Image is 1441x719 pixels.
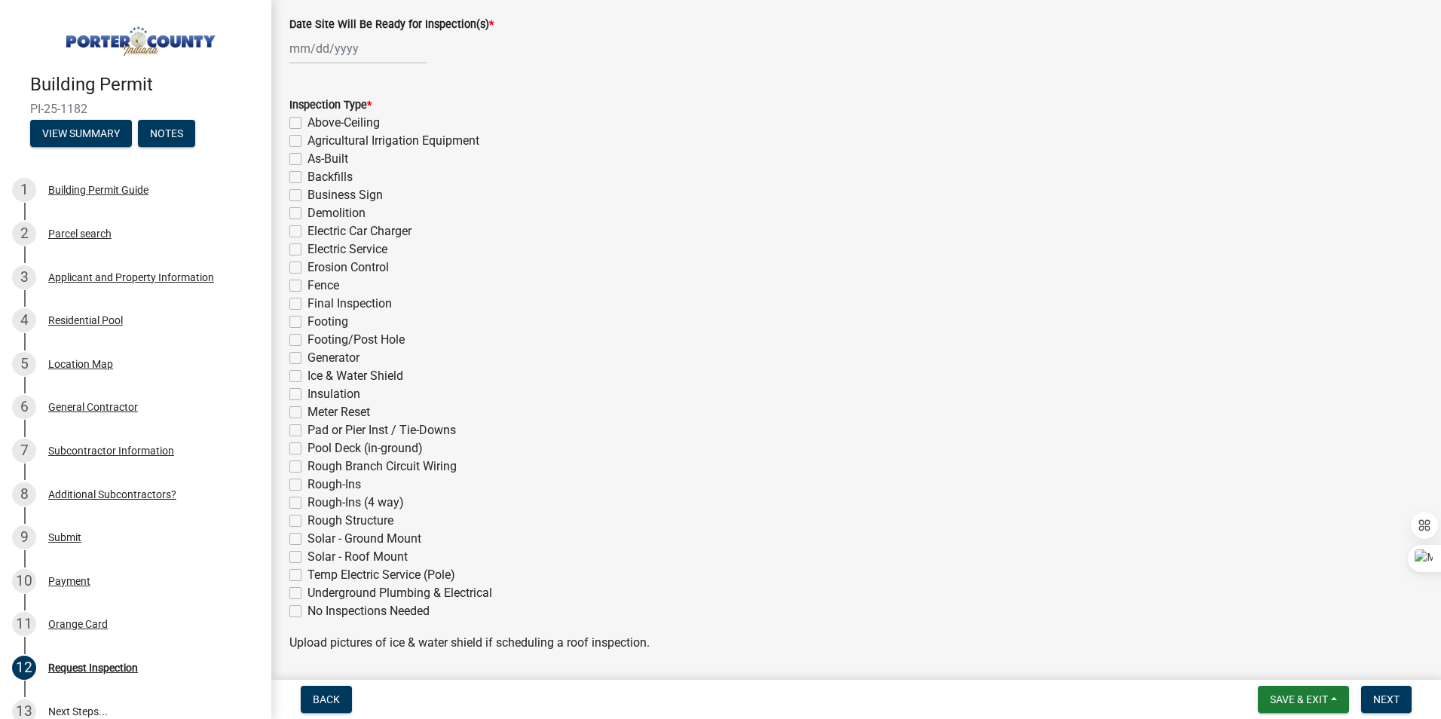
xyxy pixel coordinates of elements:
[48,315,123,326] div: Residential Pool
[307,168,353,186] label: Backfills
[307,530,421,548] label: Solar - Ground Mount
[1270,693,1328,705] span: Save & Exit
[307,548,408,566] label: Solar - Roof Mount
[48,662,138,673] div: Request Inspection
[289,20,494,30] label: Date Site Will Be Ready for Inspection(s)
[307,602,430,620] label: No Inspections Needed
[307,277,339,295] label: Fence
[307,476,361,494] label: Rough-Ins
[289,100,372,111] label: Inspection Type
[48,576,90,586] div: Payment
[48,359,113,369] div: Location Map
[1361,686,1412,713] button: Next
[12,222,36,246] div: 2
[307,114,380,132] label: Above-Ceiling
[1258,686,1349,713] button: Save & Exit
[307,295,392,313] label: Final Inspection
[307,331,405,349] label: Footing/Post Hole
[289,634,1423,652] p: Upload pictures of ice & water shield if scheduling a roof inspection.
[138,128,195,140] wm-modal-confirm: Notes
[307,349,359,367] label: Generator
[307,204,366,222] label: Demolition
[307,186,383,204] label: Business Sign
[48,185,148,195] div: Building Permit Guide
[30,102,241,116] span: PI-25-1182
[307,512,393,530] label: Rough Structure
[307,457,457,476] label: Rough Branch Circuit Wiring
[307,259,389,277] label: Erosion Control
[48,619,108,629] div: Orange Card
[1373,693,1400,705] span: Next
[289,33,427,64] input: mm/dd/yyyy
[48,489,176,500] div: Additional Subcontractors?
[48,402,138,412] div: General Contractor
[30,120,132,147] button: View Summary
[12,612,36,636] div: 11
[307,385,360,403] label: Insulation
[30,16,247,58] img: Porter County, Indiana
[30,128,132,140] wm-modal-confirm: Summary
[307,421,456,439] label: Pad or Pier Inst / Tie-Downs
[307,313,348,331] label: Footing
[48,532,81,543] div: Submit
[301,686,352,713] button: Back
[307,403,370,421] label: Meter Reset
[12,178,36,202] div: 1
[307,367,403,385] label: Ice & Water Shield
[307,240,387,259] label: Electric Service
[12,569,36,593] div: 10
[12,352,36,376] div: 5
[12,395,36,419] div: 6
[48,445,174,456] div: Subcontractor Information
[12,265,36,289] div: 3
[307,566,455,584] label: Temp Electric Service (Pole)
[12,308,36,332] div: 4
[12,439,36,463] div: 7
[12,482,36,506] div: 8
[307,494,404,512] label: Rough-Ins (4 way)
[12,525,36,549] div: 9
[307,222,411,240] label: Electric Car Charger
[48,228,112,239] div: Parcel search
[307,584,492,602] label: Underground Plumbing & Electrical
[138,120,195,147] button: Notes
[307,439,423,457] label: Pool Deck (in-ground)
[48,272,214,283] div: Applicant and Property Information
[30,74,259,96] h4: Building Permit
[307,132,479,150] label: Agricultural Irrigation Equipment
[313,693,340,705] span: Back
[12,656,36,680] div: 12
[307,150,348,168] label: As-Built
